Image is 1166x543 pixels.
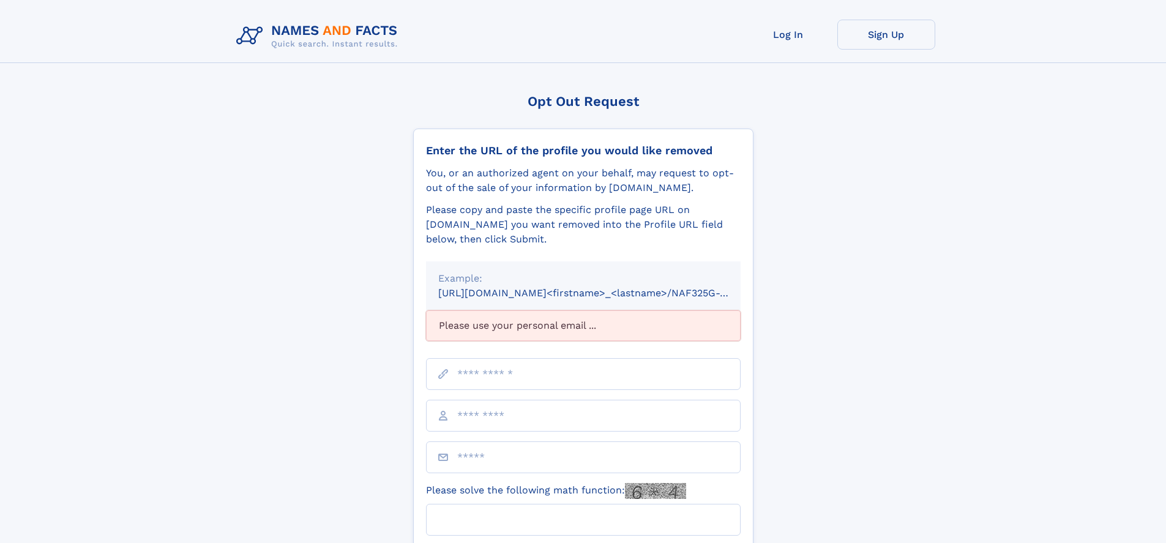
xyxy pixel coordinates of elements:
div: You, or an authorized agent on your behalf, may request to opt-out of the sale of your informatio... [426,166,741,195]
div: Enter the URL of the profile you would like removed [426,144,741,157]
div: Please copy and paste the specific profile page URL on [DOMAIN_NAME] you want removed into the Pr... [426,203,741,247]
div: Please use your personal email ... [426,310,741,341]
div: Example: [438,271,728,286]
small: [URL][DOMAIN_NAME]<firstname>_<lastname>/NAF325G-xxxxxxxx [438,287,764,299]
a: Sign Up [837,20,935,50]
img: Logo Names and Facts [231,20,408,53]
div: Opt Out Request [413,94,753,109]
a: Log In [739,20,837,50]
label: Please solve the following math function: [426,483,686,499]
